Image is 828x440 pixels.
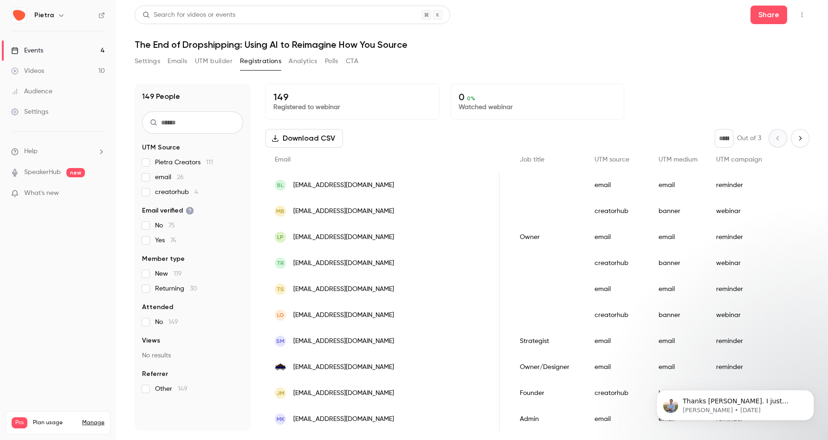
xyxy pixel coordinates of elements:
[585,406,649,432] div: email
[178,386,188,392] span: 149
[142,336,160,345] span: Views
[289,54,317,69] button: Analytics
[11,66,44,76] div: Videos
[155,384,188,394] span: Other
[11,107,48,116] div: Settings
[649,302,707,328] div: banner
[24,147,38,156] span: Help
[277,285,284,293] span: TS
[277,259,284,267] span: TR
[459,103,617,112] p: Watched webinar
[142,143,180,152] span: UTM Source
[276,337,285,345] span: SM
[737,134,761,143] p: Out of 3
[511,354,585,380] div: Owner/Designer
[649,354,707,380] div: email
[170,237,176,244] span: 74
[325,54,338,69] button: Polls
[142,10,235,20] div: Search for videos or events
[585,198,649,224] div: creatorhub
[11,147,105,156] li: help-dropdown-opener
[275,156,291,163] span: Email
[142,303,173,312] span: Attended
[82,419,104,427] a: Manage
[155,269,182,278] span: New
[276,207,285,215] span: MB
[585,302,649,328] div: creatorhub
[293,311,394,320] span: [EMAIL_ADDRESS][DOMAIN_NAME]
[142,91,180,102] h1: 149 People
[168,319,178,325] span: 149
[511,406,585,432] div: Admin
[155,317,178,327] span: No
[293,233,394,242] span: [EMAIL_ADDRESS][DOMAIN_NAME]
[585,328,649,354] div: email
[34,11,54,20] h6: Pietra
[649,198,707,224] div: banner
[24,168,61,177] a: SpeakerHub
[174,271,182,277] span: 119
[585,354,649,380] div: email
[277,181,284,189] span: BL
[585,172,649,198] div: email
[649,224,707,250] div: email
[155,173,184,182] span: email
[84,430,90,435] span: 10
[293,336,394,346] span: [EMAIL_ADDRESS][DOMAIN_NAME]
[168,54,187,69] button: Emails
[11,46,43,55] div: Events
[716,156,762,163] span: UTM campaign
[293,388,394,398] span: [EMAIL_ADDRESS][DOMAIN_NAME]
[277,311,284,319] span: LO
[750,6,787,24] button: Share
[142,206,194,215] span: Email verified
[293,207,394,216] span: [EMAIL_ADDRESS][DOMAIN_NAME]
[265,129,343,148] button: Download CSV
[135,39,809,50] h1: The End of Dropshipping: Using AI to Reimagine How You Source
[595,156,629,163] span: UTM source
[346,54,358,69] button: CTA
[275,362,286,373] img: czt.rocks
[467,95,475,102] span: 0 %
[293,362,394,372] span: [EMAIL_ADDRESS][DOMAIN_NAME]
[585,276,649,302] div: email
[11,87,52,96] div: Audience
[293,181,394,190] span: [EMAIL_ADDRESS][DOMAIN_NAME]
[649,328,707,354] div: email
[66,168,85,177] span: new
[12,8,26,23] img: Pietra
[195,54,233,69] button: UTM builder
[293,414,394,424] span: [EMAIL_ADDRESS][DOMAIN_NAME]
[277,389,285,397] span: JM
[135,54,160,69] button: Settings
[585,380,649,406] div: creatorhub
[277,233,284,241] span: LP
[155,188,198,197] span: creatorhub
[33,419,77,427] span: Plan usage
[168,222,175,229] span: 75
[84,428,104,437] p: / 300
[520,156,544,163] span: Job title
[190,285,197,292] span: 30
[142,369,168,379] span: Referrer
[511,224,585,250] div: Owner
[155,158,213,167] span: Pietra Creators
[511,380,585,406] div: Founder
[273,91,432,103] p: 149
[649,172,707,198] div: email
[642,370,828,435] iframe: Intercom notifications message
[155,284,197,293] span: Returning
[24,188,59,198] span: What's new
[240,54,281,69] button: Registrations
[649,276,707,302] div: email
[155,221,175,230] span: No
[277,415,285,423] span: MK
[659,156,698,163] span: UTM medium
[791,129,809,148] button: Next page
[649,250,707,276] div: banner
[142,143,243,394] section: facet-groups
